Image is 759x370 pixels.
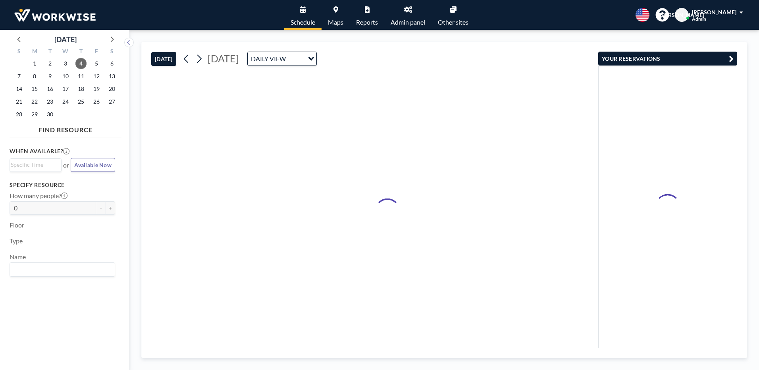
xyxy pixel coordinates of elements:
[44,96,56,107] span: Tuesday, September 23, 2025
[75,83,87,94] span: Thursday, September 18, 2025
[11,160,57,169] input: Search for option
[10,221,24,229] label: Floor
[75,96,87,107] span: Thursday, September 25, 2025
[29,96,40,107] span: Monday, September 22, 2025
[660,12,704,19] span: [PERSON_NAME]
[91,83,102,94] span: Friday, September 19, 2025
[71,158,115,172] button: Available Now
[42,47,58,57] div: T
[29,83,40,94] span: Monday, September 15, 2025
[89,47,104,57] div: F
[54,34,77,45] div: [DATE]
[288,54,303,64] input: Search for option
[44,58,56,69] span: Tuesday, September 2, 2025
[248,52,316,66] div: Search for option
[151,52,176,66] button: [DATE]
[60,83,71,94] span: Wednesday, September 17, 2025
[208,52,239,64] span: [DATE]
[60,96,71,107] span: Wednesday, September 24, 2025
[13,71,25,82] span: Sunday, September 7, 2025
[391,19,425,25] span: Admin panel
[44,109,56,120] span: Tuesday, September 30, 2025
[438,19,468,25] span: Other sites
[10,192,67,200] label: How many people?
[91,71,102,82] span: Friday, September 12, 2025
[58,47,73,57] div: W
[249,54,287,64] span: DAILY VIEW
[13,7,97,23] img: organization-logo
[63,161,69,169] span: or
[44,83,56,94] span: Tuesday, September 16, 2025
[91,96,102,107] span: Friday, September 26, 2025
[10,263,115,276] div: Search for option
[44,71,56,82] span: Tuesday, September 9, 2025
[598,52,737,66] button: YOUR RESERVATIONS
[75,71,87,82] span: Thursday, September 11, 2025
[13,109,25,120] span: Sunday, September 28, 2025
[29,58,40,69] span: Monday, September 1, 2025
[106,58,118,69] span: Saturday, September 6, 2025
[73,47,89,57] div: T
[10,237,23,245] label: Type
[692,9,736,15] span: [PERSON_NAME]
[10,159,61,171] div: Search for option
[74,162,112,168] span: Available Now
[91,58,102,69] span: Friday, September 5, 2025
[106,96,118,107] span: Saturday, September 27, 2025
[75,58,87,69] span: Thursday, September 4, 2025
[106,201,115,215] button: +
[104,47,119,57] div: S
[29,109,40,120] span: Monday, September 29, 2025
[328,19,343,25] span: Maps
[10,123,121,134] h4: FIND RESOURCE
[10,181,115,189] h3: Specify resource
[106,71,118,82] span: Saturday, September 13, 2025
[356,19,378,25] span: Reports
[13,96,25,107] span: Sunday, September 21, 2025
[291,19,315,25] span: Schedule
[96,201,106,215] button: -
[11,264,110,275] input: Search for option
[27,47,42,57] div: M
[12,47,27,57] div: S
[106,83,118,94] span: Saturday, September 20, 2025
[29,71,40,82] span: Monday, September 8, 2025
[60,58,71,69] span: Wednesday, September 3, 2025
[60,71,71,82] span: Wednesday, September 10, 2025
[13,83,25,94] span: Sunday, September 14, 2025
[10,253,26,261] label: Name
[692,16,706,22] span: Admin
